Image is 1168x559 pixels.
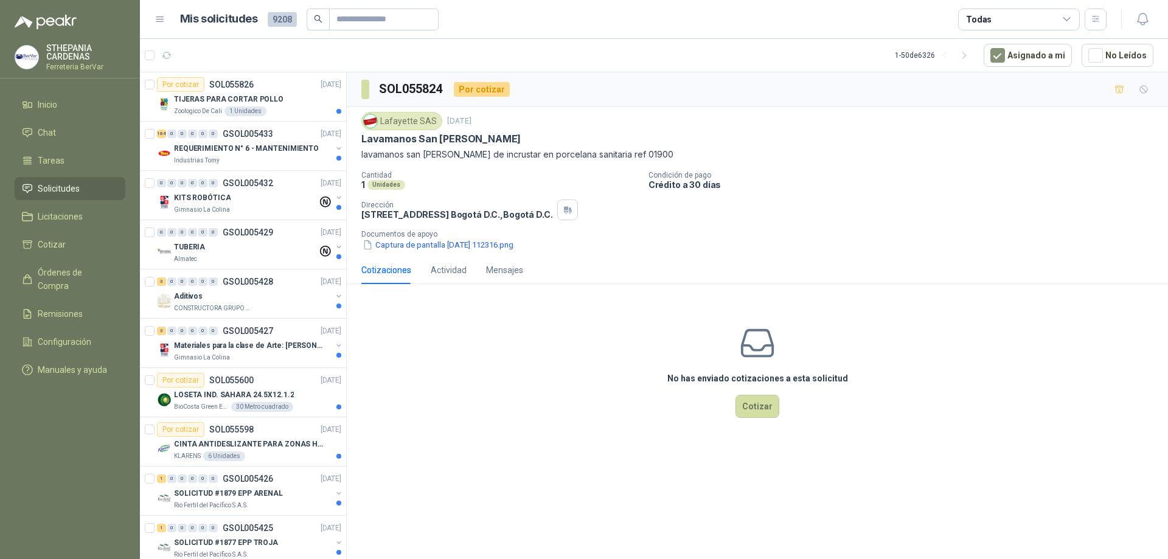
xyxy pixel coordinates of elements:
div: 0 [188,130,197,138]
a: Por cotizarSOL055598[DATE] Company LogoCINTA ANTIDESLIZANTE PARA ZONAS HUMEDASKLARENS6 Unidades [140,417,346,467]
span: search [314,15,322,23]
div: 0 [167,130,176,138]
a: 1 0 0 0 0 0 GSOL005426[DATE] Company LogoSOLICITUD #1879 EPP ARENALRio Fertil del Pacífico S.A.S. [157,471,344,510]
span: Manuales y ayuda [38,363,107,377]
div: 0 [178,327,187,335]
img: Company Logo [157,540,172,555]
a: 164 0 0 0 0 0 GSOL005433[DATE] Company LogoREQUERIMIENTO N° 6 - MANTENIMIENTOIndustrias Tomy [157,127,344,165]
p: KLARENS [174,451,201,461]
div: 0 [178,228,187,237]
p: Condición de pago [648,171,1163,179]
span: Chat [38,126,56,139]
span: Configuración [38,335,91,349]
div: 0 [198,179,207,187]
a: Órdenes de Compra [15,261,125,297]
div: 30 Metro cuadrado [231,402,293,412]
div: Por cotizar [157,422,204,437]
span: Tareas [38,154,64,167]
p: LOSETA IND. SAHARA 24.5X12.1.2 [174,389,294,401]
div: 3 [157,277,166,286]
div: 0 [209,130,218,138]
div: 0 [198,524,207,532]
p: GSOL005426 [223,474,273,483]
div: 0 [198,327,207,335]
p: SOL055600 [209,376,254,384]
p: SOL055598 [209,425,254,434]
div: Por cotizar [157,77,204,92]
div: 6 Unidades [203,451,245,461]
div: 1 [157,524,166,532]
div: 0 [188,474,197,483]
p: Materiales para la clase de Arte: [PERSON_NAME] [174,340,325,352]
p: [DATE] [321,128,341,140]
p: SOLICITUD #1877 EPP TROJA [174,537,278,549]
p: GSOL005427 [223,327,273,335]
div: 3 [157,327,166,335]
button: Cotizar [735,395,779,418]
p: [DATE] [447,116,471,127]
div: Lafayette SAS [361,112,442,130]
a: Por cotizarSOL055600[DATE] Company LogoLOSETA IND. SAHARA 24.5X12.1.2BioCosta Green Energy S.A.S3... [140,368,346,417]
p: [DATE] [321,276,341,288]
p: [DATE] [321,79,341,91]
p: REQUERIMIENTO N° 6 - MANTENIMIENTO [174,143,319,155]
img: Company Logo [157,97,172,111]
div: 0 [209,277,218,286]
p: [DATE] [321,375,341,386]
p: TIJERAS PARA CORTAR POLLO [174,94,283,105]
div: 0 [167,327,176,335]
p: Rio Fertil del Pacífico S.A.S. [174,501,248,510]
img: Company Logo [157,392,172,407]
img: Company Logo [157,491,172,505]
p: STHEPANIA CARDENAS [46,44,125,61]
p: [DATE] [321,325,341,337]
div: 0 [209,179,218,187]
p: [DATE] [321,227,341,238]
h1: Mis solicitudes [180,10,258,28]
p: 1 [361,179,365,190]
div: 0 [209,228,218,237]
p: CONSTRUCTORA GRUPO FIP [174,304,251,313]
p: Zoologico De Cali [174,106,222,116]
p: Gimnasio La Colina [174,353,230,363]
p: TUBERIA [174,241,205,253]
div: 0 [188,327,197,335]
p: GSOL005425 [223,524,273,532]
p: Ferreteria BerVar [46,63,125,71]
img: Company Logo [157,146,172,161]
div: 1 - 50 de 6326 [895,46,974,65]
div: 0 [188,228,197,237]
p: [STREET_ADDRESS] Bogotá D.C. , Bogotá D.C. [361,209,552,220]
p: Almatec [174,254,197,264]
div: 1 [157,474,166,483]
div: 0 [178,524,187,532]
a: Solicitudes [15,177,125,200]
h3: No has enviado cotizaciones a esta solicitud [667,372,848,385]
span: Solicitudes [38,182,80,195]
a: Por cotizarSOL055826[DATE] Company LogoTIJERAS PARA CORTAR POLLOZoologico De Cali1 Unidades [140,72,346,122]
div: 0 [209,327,218,335]
div: 0 [167,474,176,483]
div: 0 [167,524,176,532]
span: Órdenes de Compra [38,266,114,293]
h3: SOL055824 [379,80,444,99]
div: 0 [188,277,197,286]
div: 0 [198,228,207,237]
p: KITS ROBÓTICA [174,192,231,204]
img: Company Logo [364,114,377,128]
p: Crédito a 30 días [648,179,1163,190]
div: 0 [157,179,166,187]
div: 0 [188,179,197,187]
img: Company Logo [157,442,172,456]
div: Actividad [431,263,467,277]
img: Company Logo [157,245,172,259]
div: 0 [167,277,176,286]
p: [DATE] [321,424,341,436]
div: 0 [178,474,187,483]
a: 0 0 0 0 0 0 GSOL005429[DATE] Company LogoTUBERIAAlmatec [157,225,344,264]
a: Configuración [15,330,125,353]
p: Aditivos [174,291,203,302]
div: 0 [178,277,187,286]
a: Tareas [15,149,125,172]
div: Mensajes [486,263,523,277]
